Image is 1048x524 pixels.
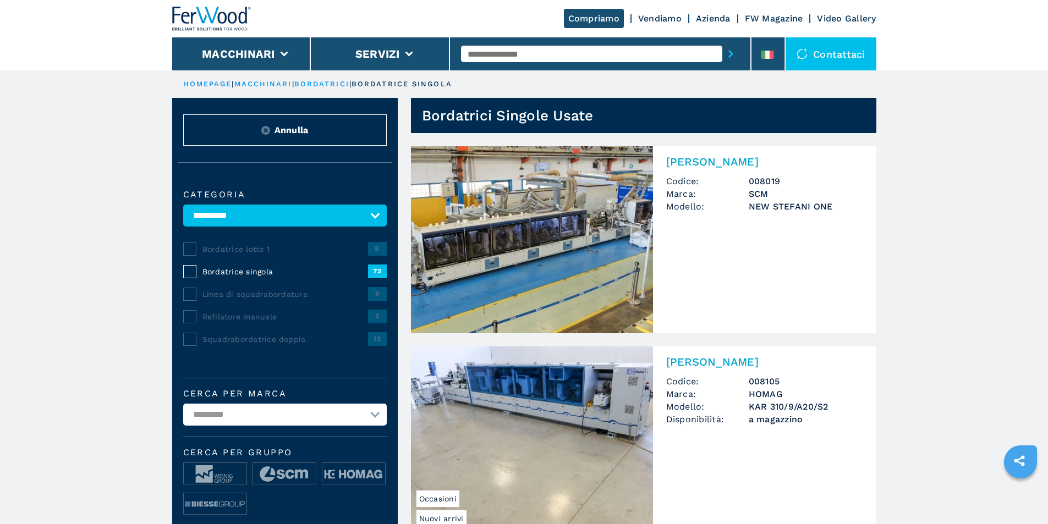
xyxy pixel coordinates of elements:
[749,400,863,413] h3: KAR 310/9/A20/S2
[172,7,251,31] img: Ferwood
[349,80,352,88] span: |
[202,334,368,345] span: Squadrabordatrice doppia
[696,13,731,24] a: Azienda
[749,175,863,187] h3: 008019
[666,375,749,388] span: Codice:
[749,187,863,200] h3: SCM
[749,375,863,388] h3: 008105
[184,493,246,515] img: image
[422,107,594,124] h1: Bordatrici Singole Usate
[368,287,387,300] span: 9
[368,310,387,323] span: 2
[1006,447,1033,475] a: sharethis
[666,155,863,168] h2: [PERSON_NAME]
[202,47,275,60] button: Macchinari
[294,80,349,88] a: bordatrici
[666,175,749,187] span: Codice:
[322,463,385,485] img: image
[292,80,294,88] span: |
[368,332,387,345] span: 12
[202,244,368,255] span: Bordatrice lotto 1
[183,448,387,457] span: Cerca per Gruppo
[183,190,387,199] label: Categoria
[666,200,749,213] span: Modello:
[666,187,749,200] span: Marca:
[797,48,808,59] img: Contattaci
[202,266,368,277] span: Bordatrice singola
[564,9,624,28] a: Compriamo
[261,126,270,135] img: Reset
[202,289,368,300] span: Linea di squadrabordatura
[749,388,863,400] h3: HOMAG
[232,80,234,88] span: |
[817,13,876,24] a: Video Gallery
[184,463,246,485] img: image
[638,13,682,24] a: Vendiamo
[411,146,653,333] img: Bordatrice Singola SCM NEW STEFANI ONE
[183,114,387,146] button: ResetAnnulla
[666,400,749,413] span: Modello:
[355,47,400,60] button: Servizi
[275,124,309,136] span: Annulla
[352,79,452,89] p: bordatrice singola
[749,200,863,213] h3: NEW STEFANI ONE
[1001,475,1040,516] iframe: Chat
[253,463,316,485] img: image
[745,13,803,24] a: FW Magazine
[666,388,749,400] span: Marca:
[234,80,292,88] a: macchinari
[183,389,387,398] label: Cerca per marca
[749,413,863,426] span: a magazzino
[666,413,749,426] span: Disponibilità:
[202,311,368,322] span: Refilatore manuale
[722,41,739,67] button: submit-button
[183,80,232,88] a: HOMEPAGE
[411,146,876,333] a: Bordatrice Singola SCM NEW STEFANI ONE[PERSON_NAME]Codice:008019Marca:SCMModello:NEW STEFANI ONE
[666,355,863,368] h2: [PERSON_NAME]
[368,242,387,255] span: 8
[368,264,387,278] span: 72
[416,490,459,507] span: Occasioni
[786,37,876,70] div: Contattaci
